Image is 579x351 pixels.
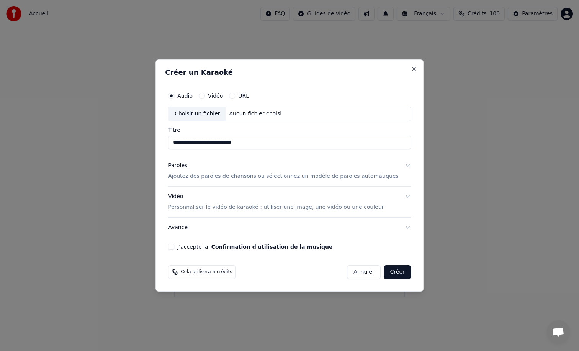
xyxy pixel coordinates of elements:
[168,218,411,238] button: Avancé
[168,203,384,211] p: Personnaliser le vidéo de karaoké : utiliser une image, une vidéo ou une couleur
[181,269,232,275] span: Cela utilisera 5 crédits
[168,193,384,211] div: Vidéo
[347,265,381,279] button: Annuler
[177,244,332,249] label: J'accepte la
[208,93,223,98] label: Vidéo
[165,69,414,76] h2: Créer un Karaoké
[211,244,333,249] button: J'accepte la
[238,93,249,98] label: URL
[177,93,193,98] label: Audio
[168,172,399,180] p: Ajoutez des paroles de chansons ou sélectionnez un modèle de paroles automatiques
[168,156,411,186] button: ParolesAjoutez des paroles de chansons ou sélectionnez un modèle de paroles automatiques
[226,110,285,118] div: Aucun fichier choisi
[168,127,411,133] label: Titre
[168,107,226,121] div: Choisir un fichier
[168,187,411,217] button: VidéoPersonnaliser le vidéo de karaoké : utiliser une image, une vidéo ou une couleur
[168,162,187,169] div: Paroles
[384,265,411,279] button: Créer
